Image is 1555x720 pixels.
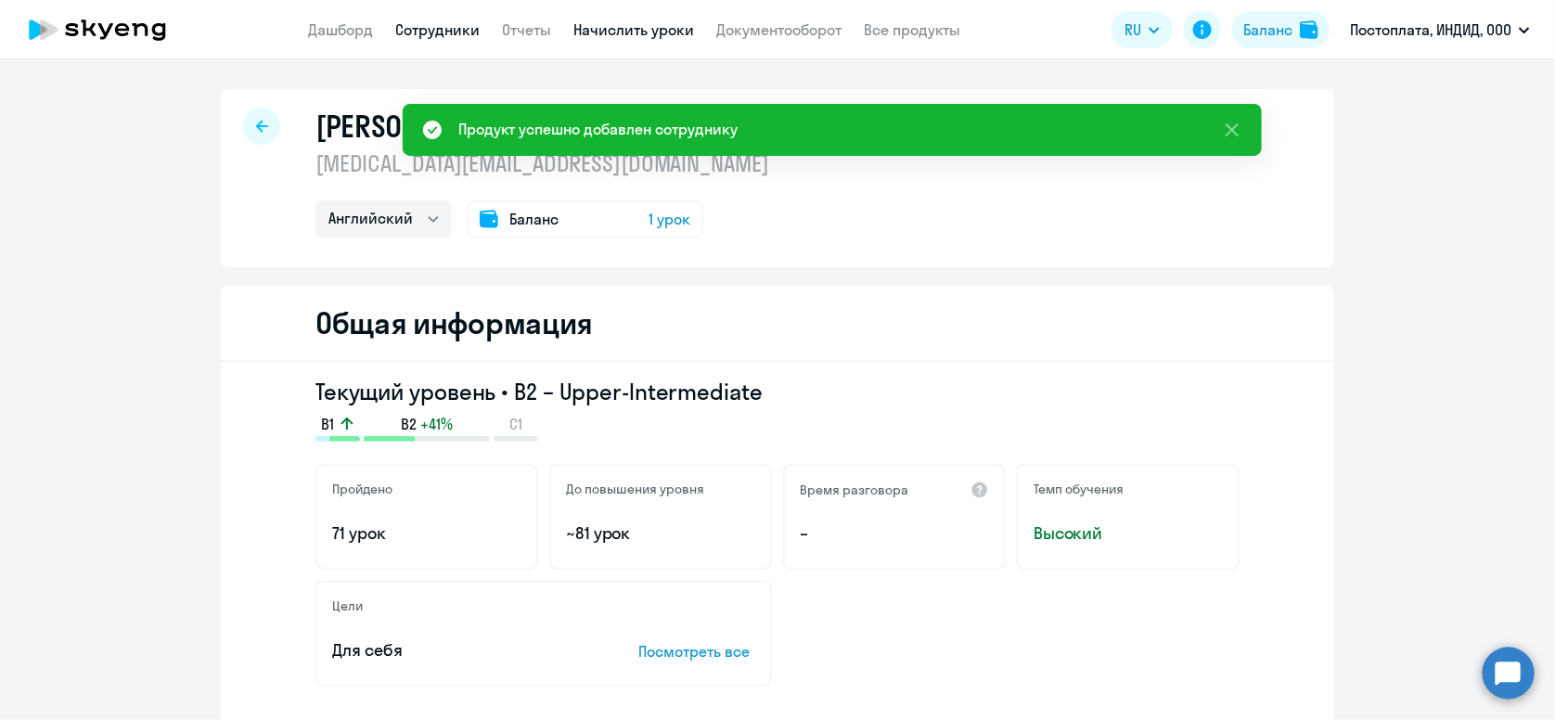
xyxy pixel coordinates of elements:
[509,414,522,434] span: C1
[864,20,960,39] a: Все продукты
[1243,19,1292,41] div: Баланс
[566,481,704,497] h5: До повышения уровня
[315,148,769,178] p: [MEDICAL_DATA][EMAIL_ADDRESS][DOMAIN_NAME]
[332,598,363,614] h5: Цели
[716,20,842,39] a: Документооборот
[566,521,755,546] p: ~81 урок
[1341,7,1539,52] button: Постоплата, ИНДИД, ООО
[502,20,551,39] a: Отчеты
[401,414,417,434] span: B2
[315,108,512,145] h1: [PERSON_NAME]
[420,414,453,434] span: +41%
[1232,11,1330,48] button: Балансbalance
[1034,481,1124,497] h5: Темп обучения
[1350,19,1511,41] p: Постоплата, ИНДИД, ООО
[509,208,559,230] span: Баланс
[315,377,1240,406] h3: Текущий уровень • B2 – Upper-Intermediate
[1034,521,1223,546] span: Высокий
[321,414,334,434] span: B1
[308,20,373,39] a: Дашборд
[332,638,581,662] p: Для себя
[638,640,755,662] p: Посмотреть все
[1124,19,1141,41] span: RU
[332,521,521,546] p: 71 урок
[315,304,593,341] h2: Общая информация
[332,481,392,497] h5: Пройдено
[649,208,690,230] span: 1 урок
[800,521,989,546] p: –
[458,118,738,140] div: Продукт успешно добавлен сотруднику
[800,482,908,498] h5: Время разговора
[395,20,480,39] a: Сотрудники
[573,20,694,39] a: Начислить уроки
[1300,20,1318,39] img: balance
[1112,11,1173,48] button: RU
